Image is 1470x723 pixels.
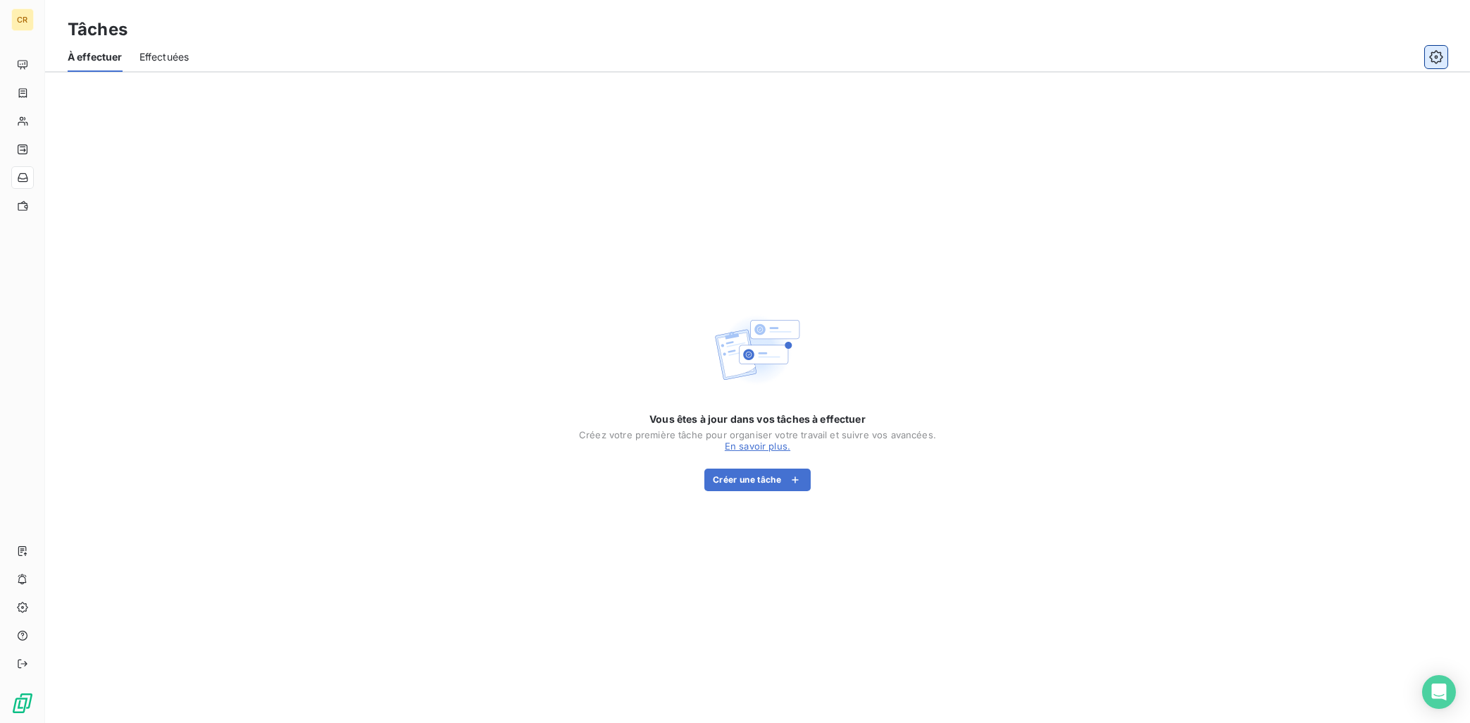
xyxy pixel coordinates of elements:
[712,305,802,395] img: Empty state
[704,469,811,491] button: Créer une tâche
[725,440,790,452] a: En savoir plus.
[68,17,127,42] h3: Tâches
[1422,675,1456,709] div: Open Intercom Messenger
[579,429,936,440] div: Créez votre première tâche pour organiser votre travail et suivre vos avancées.
[68,50,123,64] span: À effectuer
[11,692,34,715] img: Logo LeanPay
[649,412,866,426] span: Vous êtes à jour dans vos tâches à effectuer
[139,50,189,64] span: Effectuées
[11,8,34,31] div: CR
